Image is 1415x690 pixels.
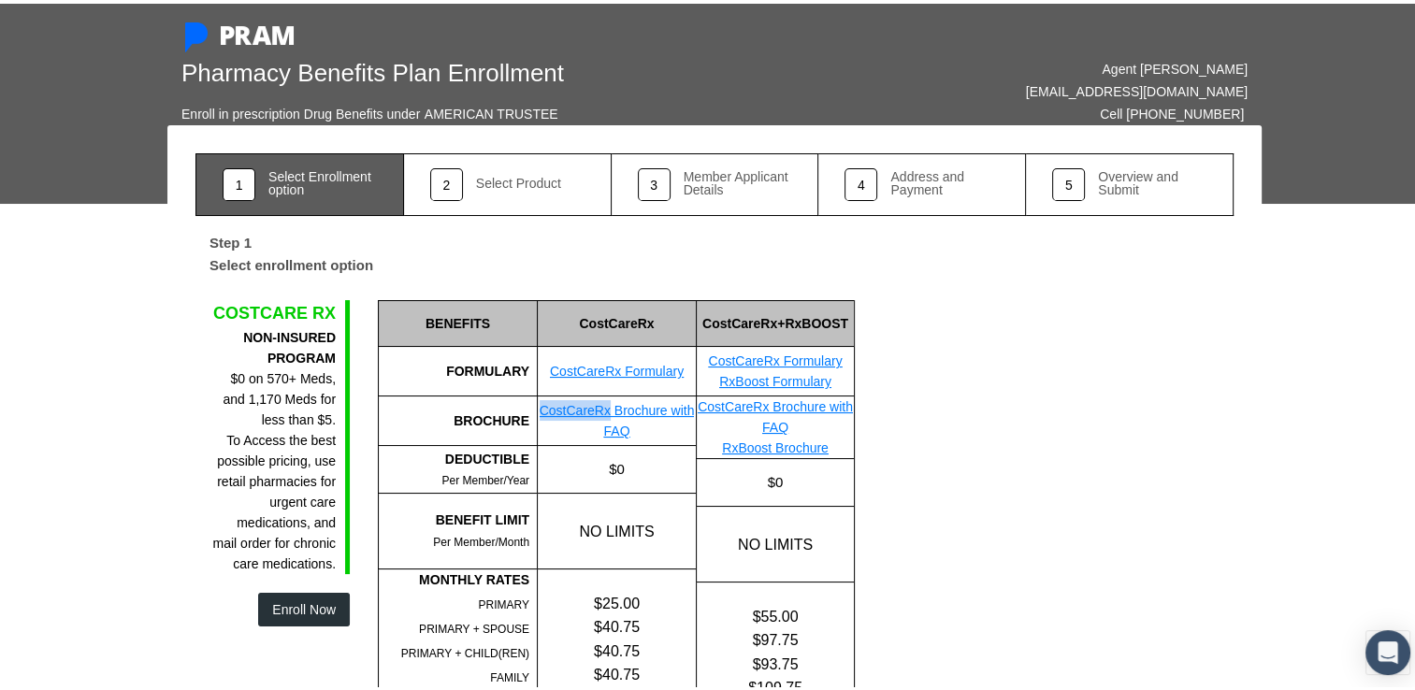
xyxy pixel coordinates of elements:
[490,668,529,681] span: FAMILY
[181,19,211,49] img: Pram Partner
[476,173,561,186] div: Select Product
[722,437,829,452] a: RxBoost Brochure
[195,251,387,279] label: Select enrollment option
[430,165,463,197] div: 2
[1098,166,1206,193] div: Overview and Submit
[696,503,854,578] div: NO LIMITS
[195,222,266,251] label: Step 1
[698,395,853,431] a: CostCareRx Brochure with FAQ
[209,323,336,570] div: $0 on 570+ Meds, and 1,170 Meds for less than $5. To Access the best possible pricing, use retail...
[697,625,854,648] div: $97.75
[697,601,854,625] div: $55.00
[538,659,696,683] div: $40.75
[209,296,336,323] div: COSTCARE RX
[537,296,696,343] div: CostCareRx
[379,566,529,586] div: MONTHLY RATES
[441,470,529,483] span: Per Member/Year
[719,370,831,385] a: RxBoost Formulary
[1100,99,1244,122] div: Cell [PHONE_NUMBER]
[638,165,671,197] div: 3
[433,532,529,545] span: Per Member/Month
[425,99,558,122] div: AMERICAN TRUSTEE
[378,343,537,393] div: FORMULARY
[537,490,696,565] div: NO LIMITS
[379,445,529,466] div: DEDUCTIBLE
[378,296,537,343] div: BENEFITS
[378,393,537,442] div: BROCHURE
[401,643,529,656] span: PRIMARY + CHILD(REN)
[697,649,854,672] div: $93.75
[223,165,255,197] div: 1
[696,296,854,343] div: CostCareRx+RxBOOST
[268,166,377,193] div: Select Enrollment option
[258,589,350,623] button: Enroll Now
[181,55,700,84] h1: Pharmacy Benefits Plan Enrollment
[684,166,792,193] div: Member Applicant Details
[538,636,696,659] div: $40.75
[729,77,1248,99] div: [EMAIL_ADDRESS][DOMAIN_NAME]
[890,166,999,193] div: Address and Payment
[221,22,294,41] img: PRAM_20_x_78.png
[537,442,696,489] div: $0
[1052,165,1085,197] div: 5
[1365,626,1410,671] div: Open Intercom Messenger
[538,611,696,635] div: $40.75
[845,165,877,197] div: 4
[538,588,696,611] div: $25.00
[696,455,854,502] div: $0
[379,506,529,526] div: BENEFIT LIMIT
[550,360,684,375] a: CostCareRx Formulary
[419,619,529,632] span: PRIMARY + SPOUSE
[479,595,529,608] span: PRIMARY
[181,99,420,122] div: Enroll in prescription Drug Benefits under
[729,54,1248,77] div: Agent [PERSON_NAME]
[540,399,695,435] a: CostCareRx Brochure with FAQ
[708,350,842,365] a: CostCareRx Formulary
[243,326,336,362] b: NON-INSURED PROGRAM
